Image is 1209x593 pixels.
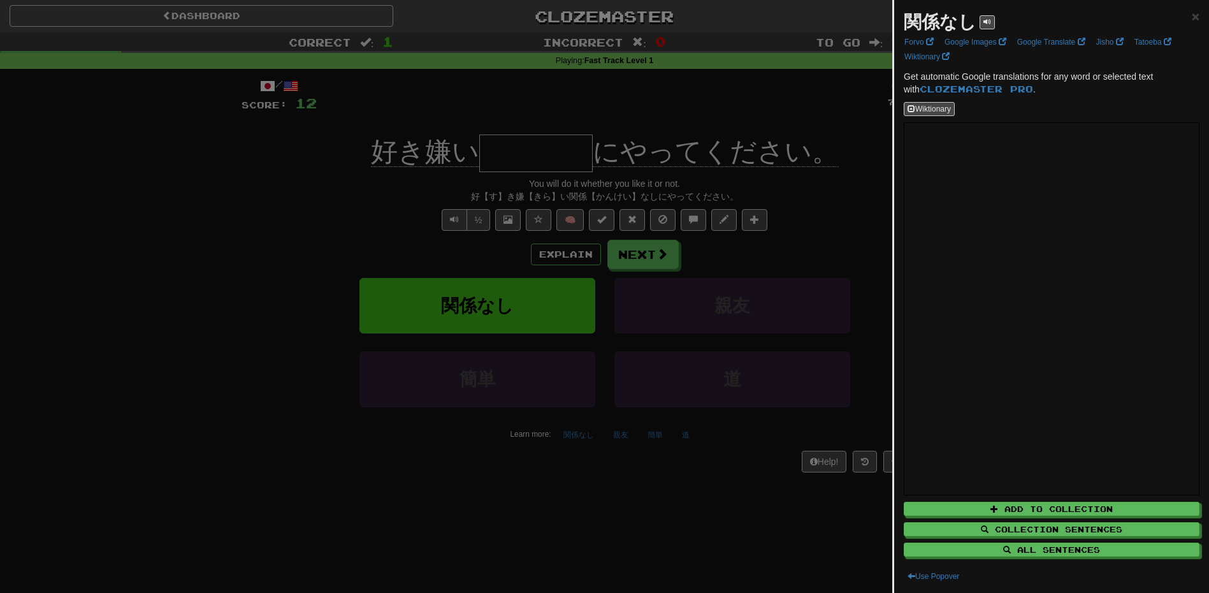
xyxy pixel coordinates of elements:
strong: 関係なし [904,12,976,32]
a: Wiktionary [901,50,953,64]
a: Forvo [901,35,938,49]
button: All Sentences [904,543,1199,557]
button: Close [1192,10,1199,23]
a: Google Images [941,35,1010,49]
button: Collection Sentences [904,522,1199,536]
a: Clozemaster Pro [920,84,1033,94]
a: Google Translate [1013,35,1089,49]
a: Jisho [1092,35,1127,49]
p: Get automatic Google translations for any word or selected text with . [904,70,1199,96]
button: Use Popover [904,569,963,583]
button: Wiktionary [904,102,955,116]
a: Tatoeba [1131,35,1175,49]
span: × [1192,9,1199,24]
button: Add to Collection [904,502,1199,516]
